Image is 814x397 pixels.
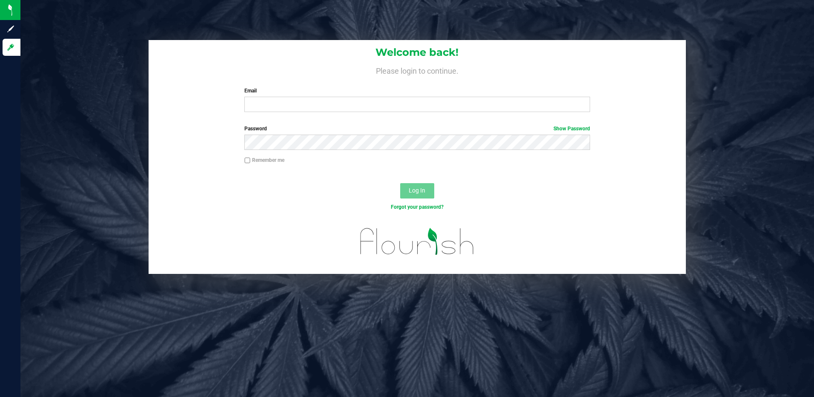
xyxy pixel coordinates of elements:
[149,47,686,58] h1: Welcome back!
[6,25,15,33] inline-svg: Sign up
[244,158,250,164] input: Remember me
[400,183,434,198] button: Log In
[244,126,267,132] span: Password
[149,65,686,75] h4: Please login to continue.
[6,43,15,52] inline-svg: Log in
[409,187,425,194] span: Log In
[244,87,590,95] label: Email
[553,126,590,132] a: Show Password
[350,220,484,263] img: flourish_logo.svg
[244,156,284,164] label: Remember me
[391,204,444,210] a: Forgot your password?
